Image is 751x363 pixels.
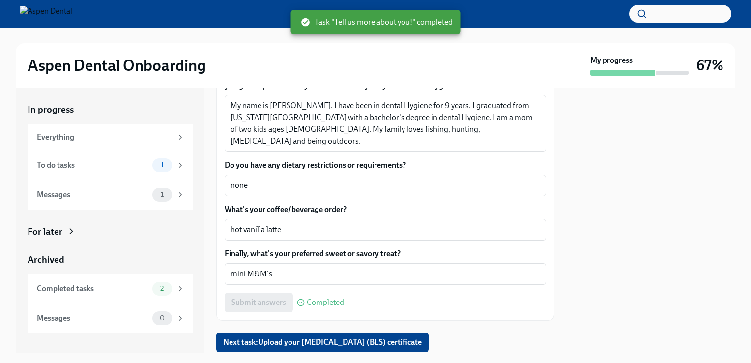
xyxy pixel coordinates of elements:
div: For later [28,225,62,238]
label: Finally, what's your preferred sweet or savory treat? [225,248,546,259]
a: Messages1 [28,180,193,210]
a: Archived [28,253,193,266]
div: Everything [37,132,172,143]
div: Messages [37,313,148,324]
textarea: My name is [PERSON_NAME]. I have been in dental Hygiene for 9 years. I graduated from [US_STATE][... [231,100,540,147]
span: 1 [155,191,170,198]
div: Completed tasks [37,283,148,294]
span: 0 [154,314,171,322]
label: What's your coffee/beverage order? [225,204,546,215]
textarea: mini M&M's [231,268,540,280]
a: For later [28,225,193,238]
a: In progress [28,103,193,116]
h3: 67% [696,57,723,74]
textarea: none [231,180,540,191]
a: Messages0 [28,303,193,333]
span: Task "Tell us more about you!" completed [301,17,453,28]
span: 1 [155,161,170,169]
div: To do tasks [37,160,148,171]
span: 2 [154,285,170,292]
a: Completed tasks2 [28,274,193,303]
h2: Aspen Dental Onboarding [28,56,206,75]
span: Next task : Upload your [MEDICAL_DATA] (BLS) certificate [223,337,422,347]
strong: My progress [590,55,633,66]
button: Next task:Upload your [MEDICAL_DATA] (BLS) certificate [216,333,429,352]
a: Everything [28,124,193,151]
a: To do tasks1 [28,151,193,180]
label: Do you have any dietary restrictions or requirements? [225,160,546,171]
div: Messages [37,189,148,200]
span: Completed [307,299,344,306]
img: Aspen Dental [20,6,72,22]
textarea: hot vanilla latte [231,224,540,236]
